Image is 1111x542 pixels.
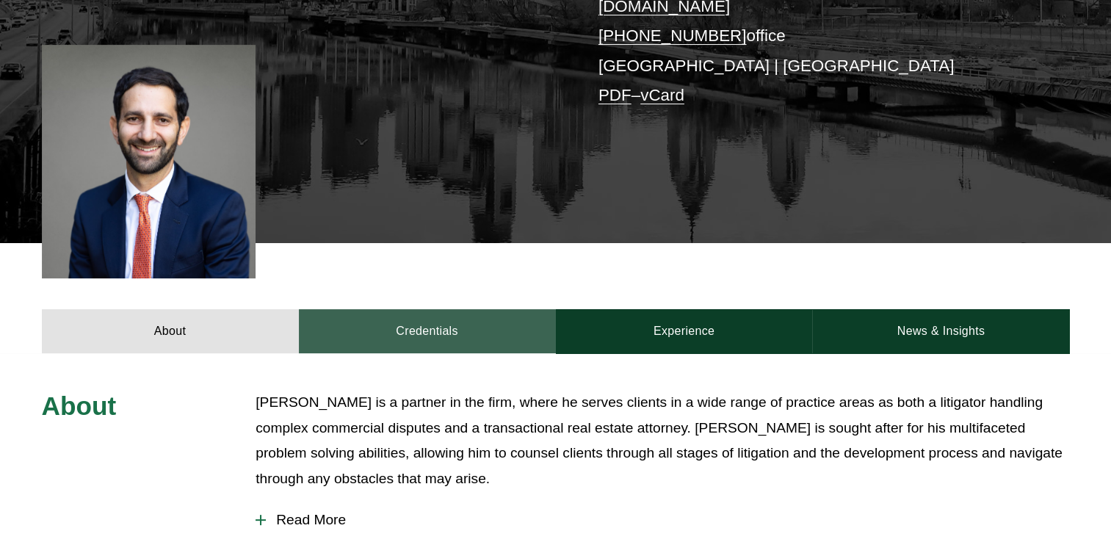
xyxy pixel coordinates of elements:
span: Read More [266,512,1069,528]
button: Read More [256,501,1069,539]
a: Credentials [299,309,556,353]
a: PDF [598,86,632,104]
span: About [42,391,117,420]
p: [PERSON_NAME] is a partner in the firm, where he serves clients in a wide range of practice areas... [256,390,1069,491]
a: About [42,309,299,353]
a: News & Insights [812,309,1069,353]
a: vCard [640,86,684,104]
a: Experience [556,309,813,353]
a: [PHONE_NUMBER] [598,26,747,45]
